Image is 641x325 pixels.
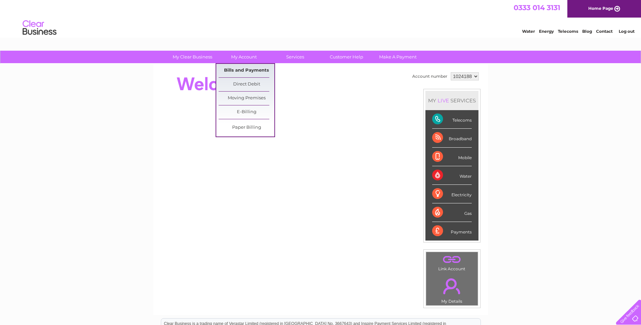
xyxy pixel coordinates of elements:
[432,110,472,129] div: Telecoms
[436,97,450,104] div: LIVE
[514,3,560,12] a: 0333 014 3131
[219,92,274,105] a: Moving Premises
[558,29,578,34] a: Telecoms
[432,185,472,203] div: Electricity
[432,203,472,222] div: Gas
[619,29,635,34] a: Log out
[219,64,274,77] a: Bills and Payments
[425,91,478,110] div: MY SERVICES
[411,71,449,82] td: Account number
[165,51,220,63] a: My Clear Business
[219,105,274,119] a: E-Billing
[428,274,476,298] a: .
[161,4,480,33] div: Clear Business is a trading name of Verastar Limited (registered in [GEOGRAPHIC_DATA] No. 3667643...
[426,252,478,273] td: Link Account
[432,129,472,147] div: Broadband
[432,222,472,240] div: Payments
[596,29,613,34] a: Contact
[219,121,274,134] a: Paper Billing
[582,29,592,34] a: Blog
[219,78,274,91] a: Direct Debit
[432,166,472,185] div: Water
[426,273,478,306] td: My Details
[319,51,374,63] a: Customer Help
[216,51,272,63] a: My Account
[432,148,472,166] div: Mobile
[370,51,426,63] a: Make A Payment
[522,29,535,34] a: Water
[267,51,323,63] a: Services
[539,29,554,34] a: Energy
[22,18,57,38] img: logo.png
[428,254,476,266] a: .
